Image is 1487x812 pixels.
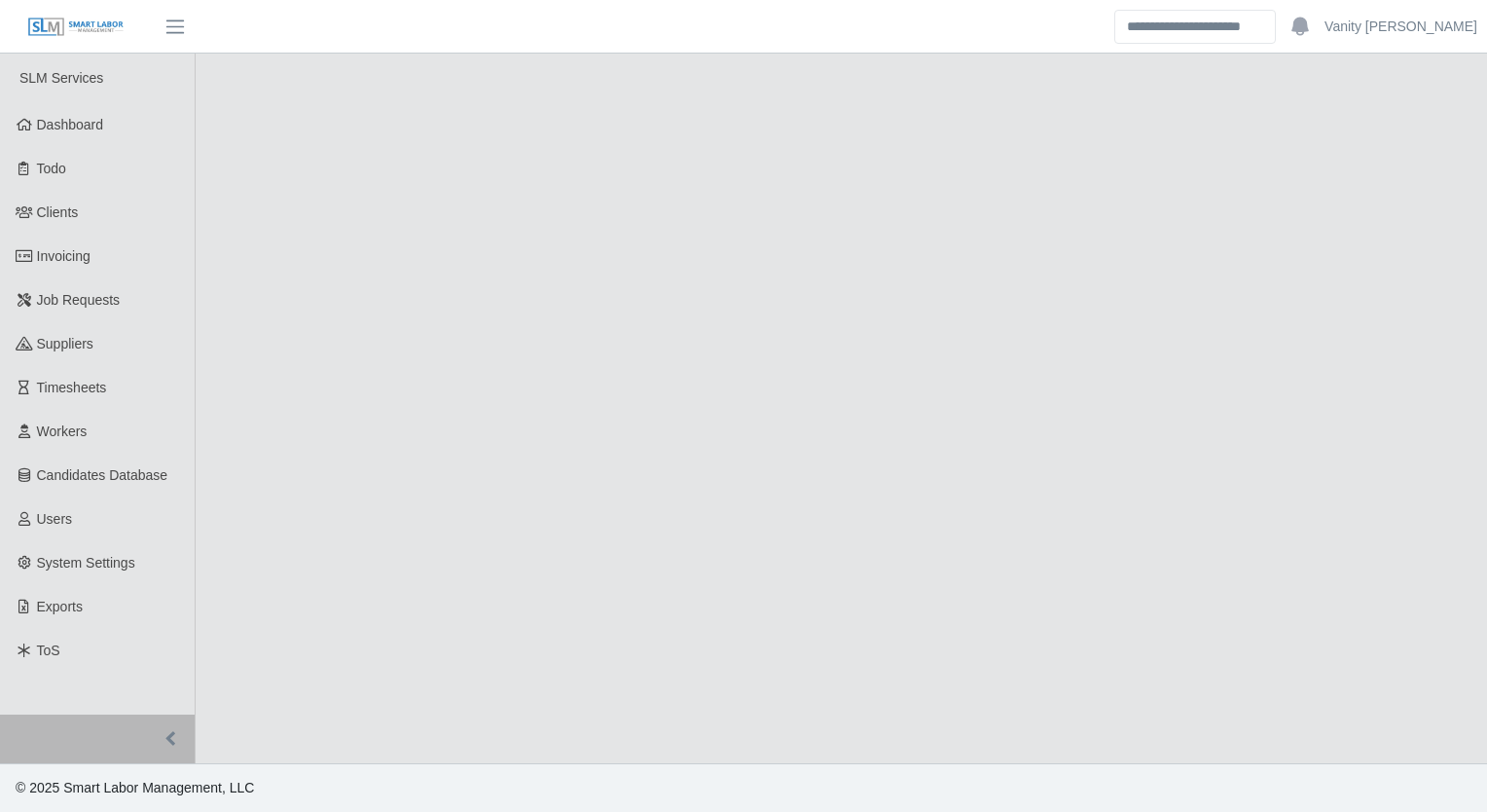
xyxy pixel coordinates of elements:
a: Vanity [PERSON_NAME] [1324,17,1477,37]
span: System Settings [37,555,135,571]
span: SLM Services [19,70,103,86]
span: Todo [37,161,66,176]
span: Exports [37,599,83,614]
span: Workers [37,424,88,439]
span: Dashboard [37,117,104,132]
span: Job Requests [37,292,121,308]
img: SLM Logo [27,17,125,38]
span: Invoicing [37,248,91,264]
span: Suppliers [37,336,93,351]
span: Candidates Database [37,467,168,483]
span: © 2025 Smart Labor Management, LLC [16,780,254,795]
span: Users [37,511,73,527]
input: Search [1114,10,1276,44]
span: Timesheets [37,380,107,395]
span: Clients [37,204,79,220]
span: ToS [37,643,60,658]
